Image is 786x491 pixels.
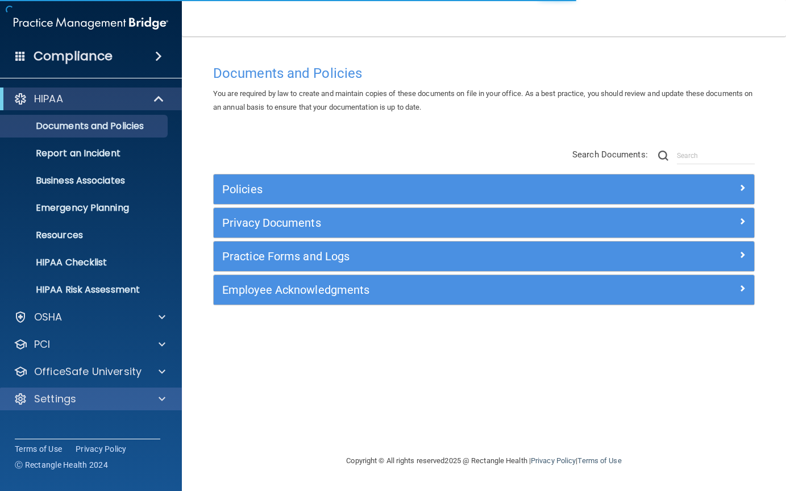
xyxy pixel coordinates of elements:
p: Report an Incident [7,148,163,159]
a: Practice Forms and Logs [222,247,746,265]
h5: Employee Acknowledgments [222,284,610,296]
span: You are required by law to create and maintain copies of these documents on file in your office. ... [213,89,752,111]
h5: Practice Forms and Logs [222,250,610,263]
h4: Documents and Policies [213,66,755,81]
span: Search Documents: [572,149,648,160]
span: Ⓒ Rectangle Health 2024 [15,459,108,471]
a: Policies [222,180,746,198]
p: HIPAA Checklist [7,257,163,268]
h5: Policies [222,183,610,195]
a: Privacy Policy [531,456,576,465]
a: Privacy Policy [76,443,127,455]
a: OSHA [14,310,165,324]
p: PCI [34,338,50,351]
p: Documents and Policies [7,120,163,132]
img: PMB logo [14,12,168,35]
h4: Compliance [34,48,113,64]
p: Settings [34,392,76,406]
p: OfficeSafe University [34,365,142,378]
p: HIPAA Risk Assessment [7,284,163,296]
a: PCI [14,338,165,351]
a: Terms of Use [15,443,62,455]
input: Search [677,147,755,164]
a: Privacy Documents [222,214,746,232]
img: ic-search.3b580494.png [658,151,668,161]
a: Settings [14,392,165,406]
h5: Privacy Documents [222,217,610,229]
a: Employee Acknowledgments [222,281,746,299]
p: Emergency Planning [7,202,163,214]
p: Business Associates [7,175,163,186]
p: Resources [7,230,163,241]
a: OfficeSafe University [14,365,165,378]
p: HIPAA [34,92,63,106]
div: Copyright © All rights reserved 2025 @ Rectangle Health | | [277,443,692,479]
a: HIPAA [14,92,165,106]
a: Terms of Use [577,456,621,465]
p: OSHA [34,310,63,324]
